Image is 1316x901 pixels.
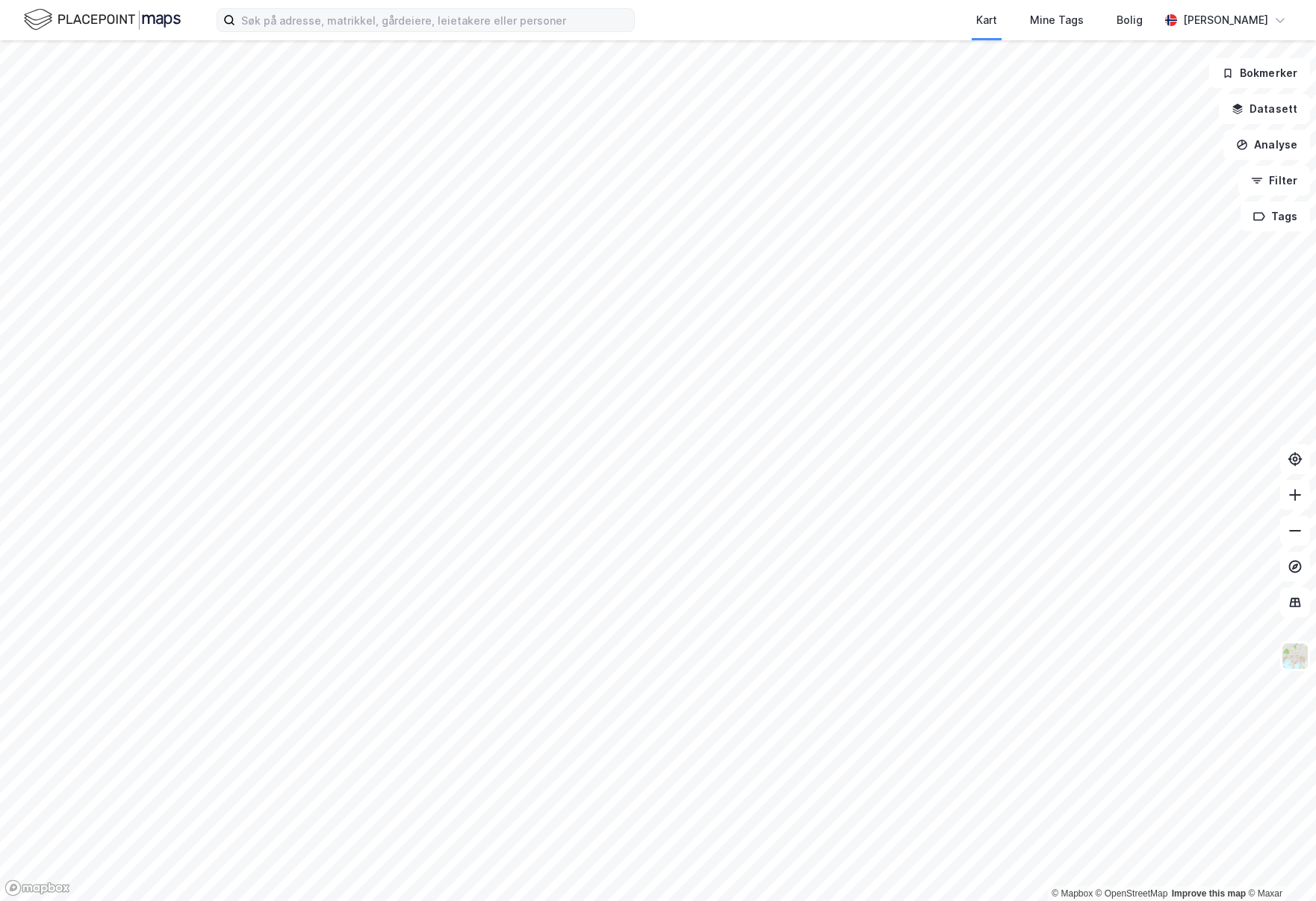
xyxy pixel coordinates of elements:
[24,7,181,33] img: logo.f888ab2527a4732fd821a326f86c7f29.svg
[1241,829,1316,901] div: Kontrollprogram for chat
[976,11,997,29] div: Kart
[1117,11,1143,29] div: Bolig
[1241,829,1316,901] iframe: Chat Widget
[1183,11,1268,29] div: [PERSON_NAME]
[1030,11,1084,29] div: Mine Tags
[235,9,634,31] input: Søk på adresse, matrikkel, gårdeiere, leietakere eller personer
